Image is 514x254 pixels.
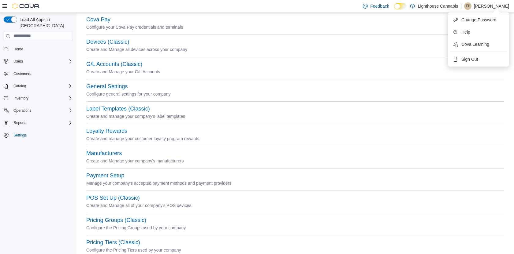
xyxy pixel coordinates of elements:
[466,2,470,10] span: TL
[1,45,75,53] button: Home
[370,3,389,9] span: Feedback
[461,56,478,62] span: Sign Out
[1,57,75,66] button: Users
[86,39,129,45] button: Devices (Classic)
[13,108,32,113] span: Operations
[11,82,73,90] span: Catalog
[11,132,29,139] a: Settings
[86,202,504,209] p: Create and Manage all of your company's POS devices.
[461,41,489,47] span: Cova Learning
[11,70,73,78] span: Customers
[13,96,28,101] span: Inventory
[11,82,28,90] button: Catalog
[86,68,504,75] p: Create and Manage your G/L Accounts
[86,180,504,187] p: Manage your company's accepted payment methods and payment providers
[11,58,25,65] button: Users
[86,24,504,31] p: Configure your Cova Pay credentials and terminals
[86,150,122,157] button: Manufacturers
[86,239,140,246] button: Pricing Tiers (Classic)
[13,59,23,64] span: Users
[450,15,507,25] button: Change Password
[11,58,73,65] span: Users
[86,217,146,223] button: Pricing Groups (Classic)
[11,45,26,53] a: Home
[450,54,507,64] button: Sign Out
[86,106,150,112] button: Label Templates (Classic)
[11,119,73,126] span: Reports
[86,16,110,23] button: Cova Pay
[464,2,471,10] div: Tim Li
[1,118,75,127] button: Reports
[86,135,504,142] p: Create and manage your customer loyalty program rewards
[450,39,507,49] button: Cova Learning
[86,83,128,90] button: General Settings
[86,90,504,98] p: Configure general settings for your company
[11,70,34,78] a: Customers
[11,95,31,102] button: Inventory
[13,71,31,76] span: Customers
[11,107,73,114] span: Operations
[86,61,142,67] button: G/L Accounts (Classic)
[86,224,504,231] p: Configure the Pricing Groups used by your company
[1,69,75,78] button: Customers
[11,119,29,126] button: Reports
[11,131,73,139] span: Settings
[13,84,26,89] span: Catalog
[11,45,73,53] span: Home
[461,17,496,23] span: Change Password
[461,29,470,35] span: Help
[450,27,507,37] button: Help
[17,16,73,29] span: Load All Apps in [GEOGRAPHIC_DATA]
[394,3,407,9] input: Dark Mode
[86,128,127,134] button: Loyalty Rewards
[12,3,40,9] img: Cova
[86,46,504,53] p: Create and Manage all devices across your company
[86,195,140,201] button: POS Set Up (Classic)
[1,94,75,103] button: Inventory
[86,246,504,254] p: Configure the Pricing Tiers used by your company
[13,120,26,125] span: Reports
[86,157,504,165] p: Create and Manage your company's manufacturers
[1,82,75,90] button: Catalog
[474,2,509,10] p: [PERSON_NAME]
[86,113,504,120] p: Create and manage your company's label templates
[11,107,34,114] button: Operations
[1,131,75,140] button: Settings
[13,133,27,138] span: Settings
[4,42,73,156] nav: Complex example
[11,95,73,102] span: Inventory
[460,2,462,10] p: |
[1,106,75,115] button: Operations
[418,2,458,10] p: Lighthouse Cannabis
[13,47,23,52] span: Home
[86,172,124,179] button: Payment Setup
